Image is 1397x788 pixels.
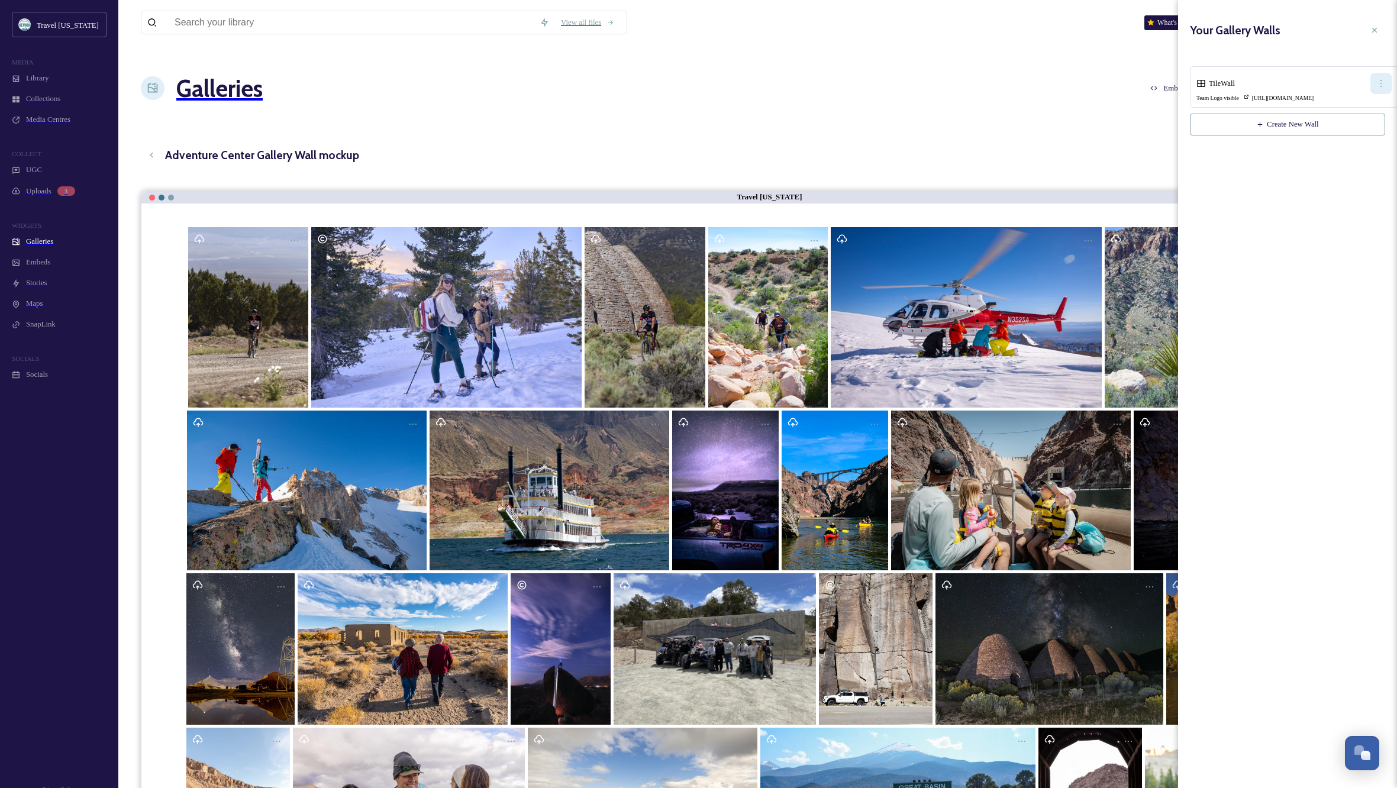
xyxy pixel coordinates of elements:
h1: Galleries [176,74,263,103]
a: Rock Climbing Red Rock/southern NV. Photo licensed 12/14/2021. Must credit ©Al Baker whenever pos... [509,571,612,726]
span: Media Centres [26,115,70,124]
a: Snow Shoe [310,225,583,409]
div: What's New [1144,15,1206,30]
span: WIDGETS [12,222,41,229]
a: Galleries [176,58,263,119]
a: Neon to Nature Road Trip [890,409,1133,571]
img: download.jpeg [19,19,31,31]
strong: Travel [US_STATE] [737,193,802,201]
a: View all files [555,12,621,33]
span: Maps [26,299,43,308]
h3: Your Gallery Walls [1190,23,1280,37]
span: SnapLink [26,320,56,329]
input: Search your library [169,11,534,34]
span: Stories [26,279,47,288]
span: Uploads [26,187,51,196]
span: Tile Wall [1209,79,1235,88]
button: Create New Wall [1190,114,1385,135]
h3: Adventure Center Gallery Wall mockup [165,148,359,162]
span: Galleries [26,237,53,246]
span: COLLECT [12,150,41,157]
button: Open Chat [1345,736,1379,770]
span: MEDIA [12,59,34,66]
span: Team Logo visible [1196,95,1239,101]
span: Socials [26,370,48,379]
a: Neon to Nature Road Trip [780,409,890,571]
div: 3 [57,186,75,196]
span: Library [26,74,49,83]
button: Embed [1144,78,1191,99]
span: Travel [US_STATE] [37,21,99,30]
span: SOCIALS [12,355,40,362]
span: Collections [26,95,60,104]
span: UGC [26,166,42,175]
span: [URL][DOMAIN_NAME] [1244,94,1314,101]
span: Embeds [26,258,50,267]
a: What's New [1144,15,1198,30]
